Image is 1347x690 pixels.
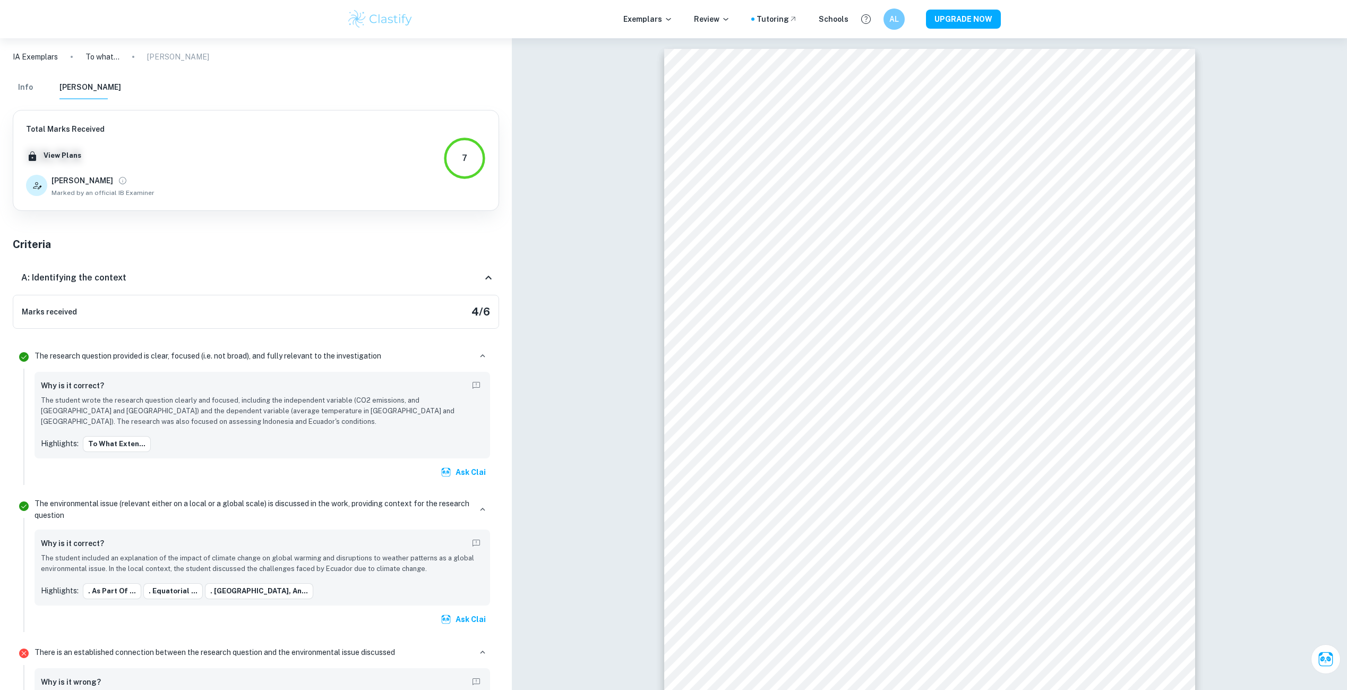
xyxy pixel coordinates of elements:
img: clai.svg [441,467,451,478]
h6: AL [888,13,900,25]
span: Marked by an official IB Examiner [52,188,155,198]
a: IA Exemplars [13,51,58,63]
p: There is an established connection between the research question and the environmental issue disc... [35,646,395,658]
button: Ask Clai [1311,644,1341,674]
button: Ask Clai [439,610,490,629]
h6: [PERSON_NAME] [52,175,113,186]
button: View full profile [115,173,130,188]
svg: Correct [18,351,30,363]
a: Schools [819,13,848,25]
p: To what extent do CO2 emissions affect the average temperature in [GEOGRAPHIC_DATA] and [GEOGRAPH... [85,51,119,63]
h6: Why is it wrong? [41,676,101,688]
p: [PERSON_NAME] [147,51,209,63]
img: clai.svg [441,614,451,625]
p: The student included an explanation of the impact of climate change on global warming and disrupt... [41,553,484,575]
button: . [GEOGRAPHIC_DATA], an... [205,583,313,599]
p: Highlights: [41,438,79,449]
p: The student wrote the research question clearly and focused, including the independent variable (... [41,395,484,428]
button: [PERSON_NAME] [59,76,121,99]
svg: Incorrect [18,647,30,660]
p: Highlights: [41,585,79,597]
p: The research question provided is clear, focused (i.e. not broad), and fully relevant to the inve... [35,350,381,362]
button: Report mistake/confusion [469,536,484,551]
svg: Correct [18,500,30,513]
button: To what exten... [83,436,151,452]
p: Review [694,13,730,25]
div: 7 [462,152,467,165]
p: The environmental issue (relevant either on a local or a global scale) is discussed in the work, ... [35,498,471,521]
h5: Criteria [13,236,499,252]
button: View Plans [41,148,84,164]
img: Clastify logo [347,8,414,30]
h6: A: Identifying the context [21,271,126,284]
button: AL [883,8,905,30]
button: UPGRADE NOW [926,10,1001,29]
h6: Why is it correct? [41,538,104,549]
button: Report mistake/confusion [469,675,484,689]
h5: 4 / 6 [471,304,490,320]
h6: Total Marks Received [26,123,155,135]
a: Tutoring [757,13,797,25]
p: Exemplars [623,13,673,25]
h6: Marks received [22,306,77,318]
button: Help and Feedback [857,10,875,28]
h6: Why is it correct? [41,380,104,391]
button: Report mistake/confusion [469,378,484,393]
button: . Equatorial ... [143,583,203,599]
button: . As part of ... [83,583,141,599]
button: Ask Clai [439,463,490,482]
button: Info [13,76,38,99]
div: A: Identifying the context [13,261,499,295]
